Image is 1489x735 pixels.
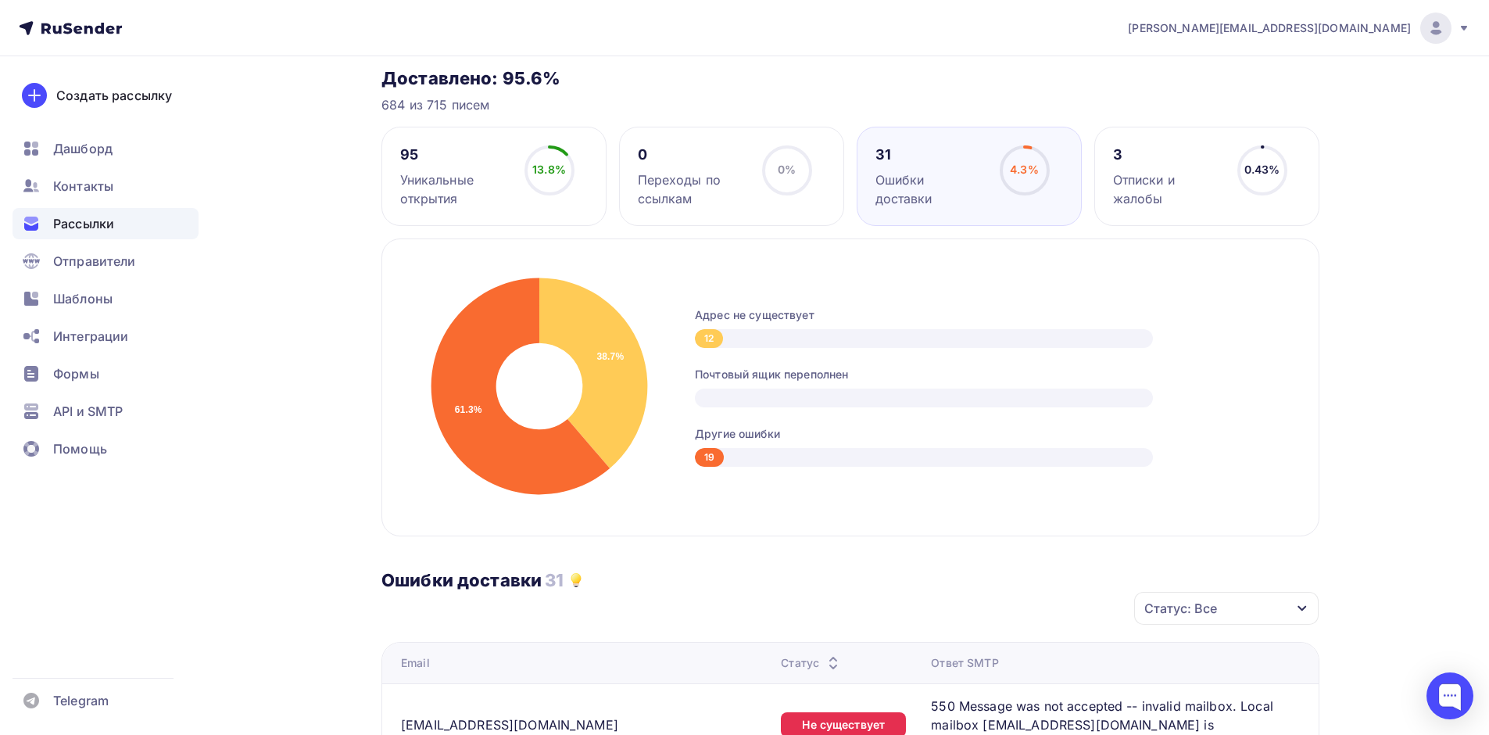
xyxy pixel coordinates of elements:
[53,691,109,710] span: Telegram
[695,426,1287,442] div: Другие ошибки
[532,163,566,176] span: 13.8%
[875,170,986,208] div: Ошибки доставки
[400,145,510,164] div: 95
[695,307,1287,323] div: Адрес не существует
[1128,13,1470,44] a: [PERSON_NAME][EMAIL_ADDRESS][DOMAIN_NAME]
[778,163,796,176] span: 0%
[381,67,1319,89] h3: Доставлено: 95.6%
[1133,591,1319,626] button: Статус: Все
[53,327,128,346] span: Интеграции
[1144,599,1217,618] div: Статус: Все
[400,170,510,208] div: Уникальные открытия
[53,177,113,195] span: Контакты
[381,569,542,591] h3: Ошибки доставки
[638,170,748,208] div: Переходы по ссылкам
[53,139,113,158] span: Дашборд
[931,655,998,671] div: Ответ SMTP
[13,246,199,277] a: Отправители
[695,448,724,467] div: 19
[695,329,723,348] div: 12
[545,569,564,591] h3: 31
[13,133,199,164] a: Дашборд
[53,252,136,271] span: Отправители
[401,715,618,734] div: [EMAIL_ADDRESS][DOMAIN_NAME]
[53,439,107,458] span: Помощь
[56,86,172,105] div: Создать рассылку
[381,95,1319,114] div: 684 из 715 писем
[53,402,123,421] span: API и SMTP
[1113,170,1223,208] div: Отписки и жалобы
[1113,145,1223,164] div: 3
[13,283,199,314] a: Шаблоны
[13,358,199,389] a: Формы
[875,145,986,164] div: 31
[638,145,748,164] div: 0
[1244,163,1280,176] span: 0.43%
[1128,20,1411,36] span: [PERSON_NAME][EMAIL_ADDRESS][DOMAIN_NAME]
[53,364,99,383] span: Формы
[53,214,114,233] span: Рассылки
[781,655,843,671] div: Статус
[53,289,113,308] span: Шаблоны
[401,655,430,671] div: Email
[13,208,199,239] a: Рассылки
[1010,163,1039,176] span: 4.3%
[695,367,1287,382] div: Почтовый ящик переполнен
[13,170,199,202] a: Контакты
